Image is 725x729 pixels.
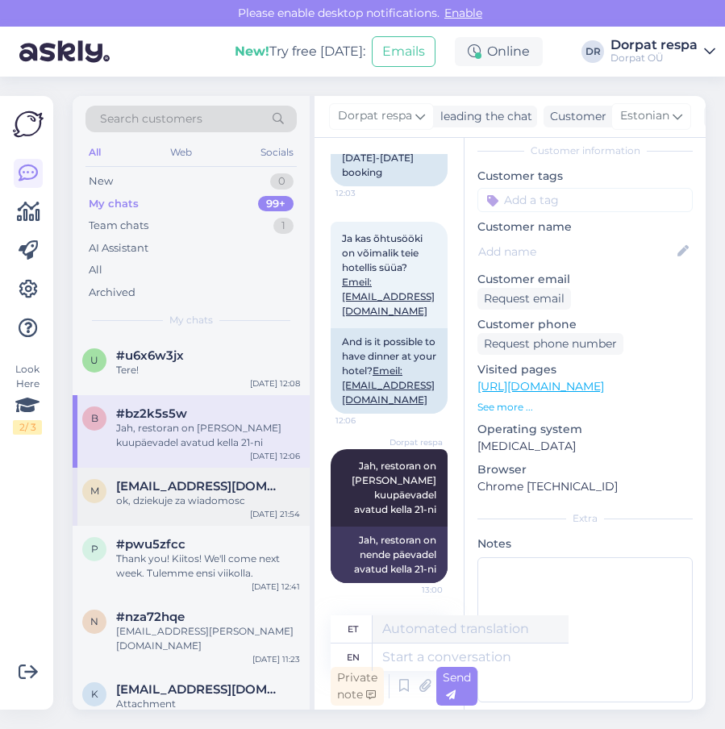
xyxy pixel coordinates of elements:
span: #pwu5zfcc [116,537,185,552]
div: Attachment [116,697,300,711]
div: Jah, restoran on nende päevadel avatud kella 21-ni [331,527,448,583]
div: en [347,644,360,671]
input: Add a tag [477,188,693,212]
div: Customer information [477,144,693,158]
div: New [89,173,113,190]
span: Ja kas õhtusööki on võimalik teie hotellis süüa? [342,232,435,317]
span: #u6x6w3jx [116,348,184,363]
div: And is it possible to have dinner at your hotel? [331,328,448,414]
span: Search customers [100,110,202,127]
div: [DATE] 12:06 [250,450,300,462]
p: See more ... [477,400,693,414]
div: [DATE]-[DATE] booking [331,144,448,186]
p: Operating system [477,421,693,438]
span: Jah, restoran on [PERSON_NAME] kuupäevadel avatud kella 21-ni [352,460,439,515]
span: u [90,354,98,366]
a: Emeil:[EMAIL_ADDRESS][DOMAIN_NAME] [342,364,435,406]
input: Add name [478,243,674,260]
button: Emails [372,36,435,67]
div: Online [455,37,543,66]
div: Archived [89,285,135,301]
p: Customer tags [477,168,693,185]
p: Visited pages [477,361,693,378]
span: Send [443,670,471,702]
span: 13:00 [382,584,443,596]
div: [EMAIL_ADDRESS][PERSON_NAME][DOMAIN_NAME] [116,624,300,653]
div: Dorpat OÜ [610,52,698,65]
div: Dorpat respa [610,39,698,52]
p: Browser [477,461,693,478]
div: Team chats [89,218,148,234]
span: m [90,485,99,497]
div: [DATE] 21:54 [250,508,300,520]
div: Web [167,142,195,163]
div: leading the chat [434,108,532,125]
div: Jah, restoran on [PERSON_NAME] kuupäevadel avatud kella 21-ni [116,421,300,450]
div: AI Assistant [89,240,148,256]
b: New! [235,44,269,59]
span: p [91,543,98,555]
div: 99+ [258,196,294,212]
div: All [85,142,104,163]
div: [DATE] 11:23 [252,653,300,665]
a: Emeil:[EMAIL_ADDRESS][DOMAIN_NAME] [342,276,435,317]
span: 12:06 [335,414,396,427]
div: et [348,615,358,643]
p: Customer email [477,271,693,288]
span: b [91,412,98,424]
p: Notes [477,535,693,552]
p: [MEDICAL_DATA] [477,438,693,455]
div: 1 [273,218,294,234]
p: Customer phone [477,316,693,333]
span: Dorpat respa [382,436,443,448]
a: [URL][DOMAIN_NAME] [477,379,604,394]
span: Dorpat respa [338,107,412,125]
span: kirsti@jahilo.ee [116,682,284,697]
div: Request email [477,288,571,310]
span: k [91,688,98,700]
div: Request phone number [477,333,623,355]
span: Estonian [620,107,669,125]
span: 12:03 [335,187,396,199]
div: ok, dziekuje za wiadomosc [116,494,300,508]
div: 2 / 3 [13,420,42,435]
p: Chrome [TECHNICAL_ID] [477,478,693,495]
img: Askly Logo [13,109,44,140]
div: Customer [544,108,606,125]
div: DR [581,40,604,63]
div: Try free [DATE]: [235,42,365,61]
span: mariuszspecht1992@gmail.com [116,479,284,494]
div: Socials [257,142,297,163]
p: Customer name [477,219,693,235]
span: Enable [440,6,487,20]
div: Private note [331,667,384,706]
span: #bz2k5s5w [116,406,187,421]
div: Look Here [13,362,42,435]
div: My chats [89,196,139,212]
div: [DATE] 12:08 [250,377,300,389]
div: Tere! [116,363,300,377]
span: My chats [169,313,213,327]
div: Extra [477,511,693,526]
div: [DATE] 12:41 [252,581,300,593]
span: #nza72hqe [116,610,185,624]
span: n [90,615,98,627]
div: Thank you! Kiitos! We'll come next week. Tulemme ensi viikolla. [116,552,300,581]
a: Dorpat respaDorpat OÜ [610,39,715,65]
div: All [89,262,102,278]
div: 0 [270,173,294,190]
